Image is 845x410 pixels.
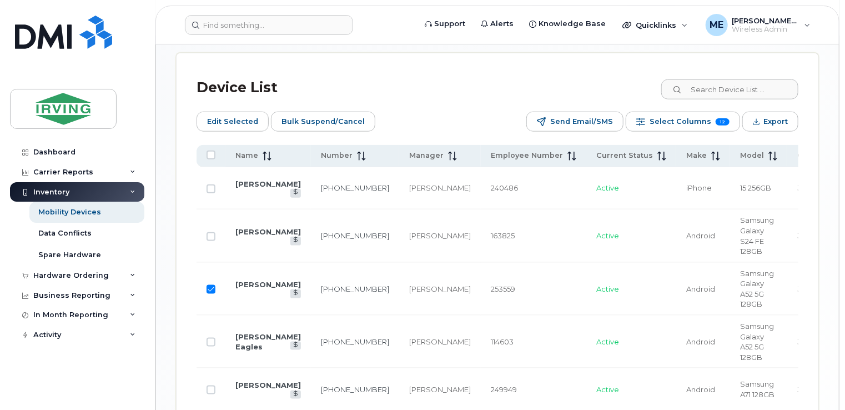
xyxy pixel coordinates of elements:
[539,18,606,29] span: Knowledge Base
[235,381,301,389] a: [PERSON_NAME]
[290,391,301,399] a: View Last Bill
[740,379,774,399] span: Samsung A71 128GB
[235,332,301,352] a: [PERSON_NAME] Eagles
[740,269,774,309] span: Samsung Galaxy A52 5G 128GB
[550,113,613,130] span: Send Email/SMS
[321,183,389,192] a: [PHONE_NUMBER]
[732,16,799,25] span: [PERSON_NAME] Eagles
[290,342,301,350] a: View Last Bill
[235,151,258,161] span: Name
[740,322,774,362] span: Samsung Galaxy A52 5G 128GB
[235,227,301,236] a: [PERSON_NAME]
[716,118,730,126] span: 12
[281,113,365,130] span: Bulk Suspend/Cancel
[321,284,389,293] a: [PHONE_NUMBER]
[698,14,818,36] div: Mavis Eagles
[409,384,471,395] div: [PERSON_NAME]
[409,284,471,294] div: [PERSON_NAME]
[321,337,389,346] a: [PHONE_NUMBER]
[742,112,798,132] button: Export
[596,231,619,240] span: Active
[491,385,517,394] span: 249949
[615,14,696,36] div: Quicklinks
[491,231,515,240] span: 163825
[290,289,301,298] a: View Last Bill
[321,151,353,161] span: Number
[207,113,258,130] span: Edit Selected
[197,112,269,132] button: Edit Selected
[409,183,471,193] div: [PERSON_NAME]
[271,112,375,132] button: Bulk Suspend/Cancel
[321,385,389,394] a: [PHONE_NUMBER]
[490,18,514,29] span: Alerts
[185,15,353,35] input: Find something...
[596,284,619,293] span: Active
[521,13,613,35] a: Knowledge Base
[409,151,444,161] span: Manager
[740,183,771,192] span: 15 256GB
[661,79,798,99] input: Search Device List ...
[740,151,764,161] span: Model
[473,13,521,35] a: Alerts
[417,13,473,35] a: Support
[434,18,465,29] span: Support
[409,231,471,241] div: [PERSON_NAME]
[686,231,715,240] span: Android
[491,151,563,161] span: Employee Number
[290,189,301,197] a: View Last Bill
[596,337,619,346] span: Active
[686,284,715,293] span: Android
[197,73,278,102] div: Device List
[740,216,774,256] span: Samsung Galaxy S24 FE 128GB
[491,183,518,192] span: 240486
[650,113,711,130] span: Select Columns
[491,284,515,293] span: 253559
[409,337,471,347] div: [PERSON_NAME]
[797,151,842,161] span: Carrier IMEI
[686,385,715,394] span: Android
[596,183,619,192] span: Active
[686,183,712,192] span: iPhone
[491,337,514,346] span: 114603
[626,112,740,132] button: Select Columns 12
[596,151,653,161] span: Current Status
[235,179,301,188] a: [PERSON_NAME]
[235,280,301,289] a: [PERSON_NAME]
[686,151,707,161] span: Make
[321,231,389,240] a: [PHONE_NUMBER]
[526,112,623,132] button: Send Email/SMS
[763,113,788,130] span: Export
[596,385,619,394] span: Active
[710,18,723,32] span: ME
[636,21,676,29] span: Quicklinks
[732,25,799,34] span: Wireless Admin
[290,237,301,245] a: View Last Bill
[686,337,715,346] span: Android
